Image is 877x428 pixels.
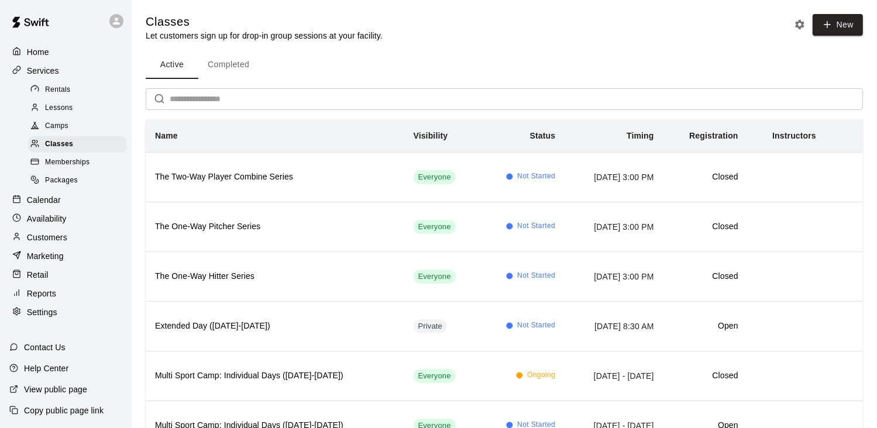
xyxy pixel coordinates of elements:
p: Marketing [27,250,64,262]
p: Services [27,65,59,77]
div: This service is visible to all of your customers [414,369,456,383]
td: [DATE] 8:30 AM [565,301,663,351]
div: Classes [28,136,127,153]
span: Private [414,321,448,332]
a: Settings [9,303,122,321]
td: [DATE] - [DATE] [565,351,663,401]
a: Lessons [28,99,132,117]
p: Calendar [27,194,61,206]
p: Availability [27,213,67,225]
h6: The One-Way Hitter Series [155,270,395,283]
div: This service is hidden, and can only be accessed via a direct link [414,319,448,333]
td: [DATE] 3:00 PM [565,251,663,301]
b: Timing [627,131,654,140]
p: Contact Us [24,341,66,353]
span: Not Started [517,320,555,332]
h5: Classes [146,14,383,30]
span: Everyone [414,371,456,382]
a: Calendar [9,191,122,209]
b: Instructors [772,131,816,140]
a: Marketing [9,247,122,265]
div: This service is visible to all of your customers [414,220,456,234]
a: Retail [9,266,122,284]
span: Everyone [414,271,456,282]
div: Camps [28,118,127,134]
span: Ongoing [527,370,555,381]
button: Completed [198,51,259,79]
p: Copy public page link [24,405,104,416]
p: Help Center [24,363,68,374]
h6: Multi Sport Camp: Individual Days ([DATE]-[DATE]) [155,370,395,382]
b: Visibility [414,131,448,140]
a: Classes [28,136,132,154]
a: Home [9,43,122,61]
a: Rentals [28,81,132,99]
span: Memberships [45,157,90,168]
button: New [813,14,863,36]
span: Classes [45,139,73,150]
div: Memberships [28,154,127,171]
h6: Closed [673,220,738,233]
a: Customers [9,229,122,246]
p: Settings [27,306,57,318]
p: Home [27,46,49,58]
p: View public page [24,384,87,395]
span: Not Started [517,270,555,282]
span: Not Started [517,220,555,232]
b: Name [155,131,178,140]
h6: The Two-Way Player Combine Series [155,171,395,184]
span: Everyone [414,172,456,183]
a: Camps [28,118,132,136]
p: Retail [27,269,49,281]
a: Services [9,62,122,80]
span: Lessons [45,102,73,114]
p: Reports [27,288,56,299]
h6: Closed [673,270,738,283]
a: Reports [9,285,122,302]
div: Rentals [28,82,127,98]
h6: The One-Way Pitcher Series [155,220,395,233]
b: Status [530,131,556,140]
p: Customers [27,232,67,243]
a: Memberships [28,154,132,172]
div: Lessons [28,100,127,116]
h6: Closed [673,370,738,382]
h6: Extended Day ([DATE]-[DATE]) [155,320,395,333]
a: Availability [9,210,122,227]
h6: Closed [673,171,738,184]
div: This service is visible to all of your customers [414,170,456,184]
span: Packages [45,175,78,187]
td: [DATE] 3:00 PM [565,202,663,251]
div: This service is visible to all of your customers [414,270,456,284]
span: Rentals [45,84,71,96]
a: Packages [28,172,132,190]
td: [DATE] 3:00 PM [565,152,663,202]
div: Packages [28,172,127,189]
button: Classes settings [791,16,809,33]
p: Let customers sign up for drop-in group sessions at your facility. [146,30,383,42]
b: Registration [689,131,738,140]
button: Active [146,51,198,79]
span: Not Started [517,171,555,182]
h6: Open [673,320,738,333]
span: Everyone [414,222,456,233]
span: Camps [45,120,68,132]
